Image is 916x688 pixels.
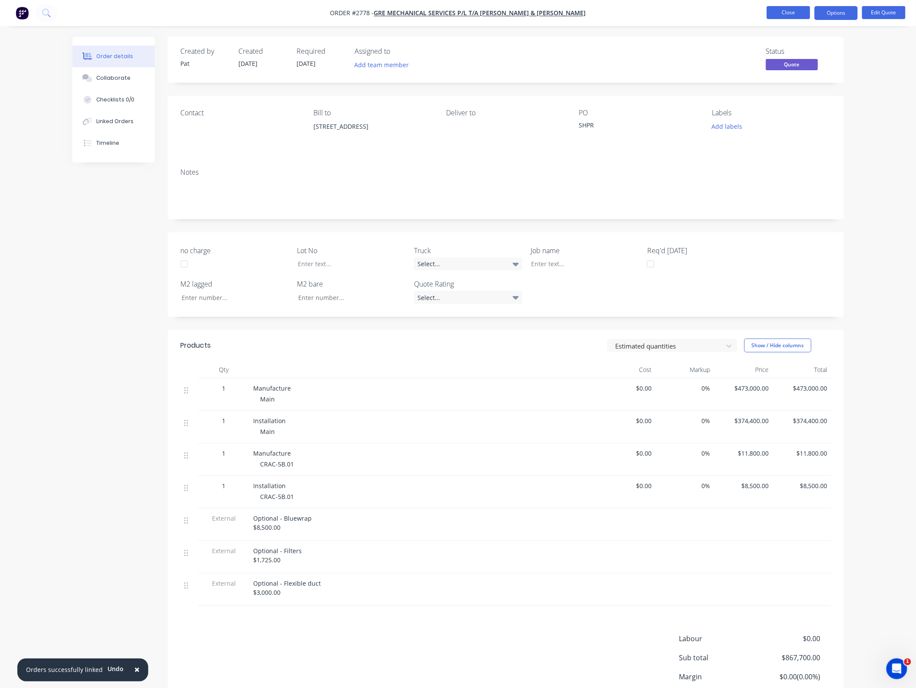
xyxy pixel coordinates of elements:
[597,361,655,378] div: Cost
[659,449,711,458] span: 0%
[647,245,756,256] label: Req'd [DATE]
[72,89,155,111] button: Checklists 0/0
[659,384,711,393] span: 0%
[297,279,406,289] label: M2 bare
[297,47,345,55] div: Required
[714,361,773,378] div: Price
[446,109,565,117] div: Deliver to
[297,245,406,256] label: Lot No
[254,449,291,457] span: Manufacture
[600,449,652,458] span: $0.00
[773,361,831,378] div: Total
[350,59,414,71] button: Add team member
[181,168,831,176] div: Notes
[355,47,442,55] div: Assigned to
[254,384,291,392] span: Manufacture
[717,384,769,393] span: $473,000.00
[776,481,828,490] span: $8,500.00
[198,361,250,378] div: Qty
[712,109,831,117] div: Labels
[717,416,769,425] span: $374,400.00
[181,47,228,55] div: Created by
[815,6,858,20] button: Options
[72,67,155,89] button: Collaborate
[707,121,747,132] button: Add labels
[313,109,432,117] div: Bill to
[414,291,522,304] div: Select...
[313,121,432,148] div: [STREET_ADDRESS]
[261,492,294,501] span: CRAC-5B.01
[756,672,820,682] span: $0.00 ( 0.00 %)
[579,121,688,133] div: SHPR
[96,96,134,104] div: Checklists 0/0
[313,121,432,133] div: [STREET_ADDRESS]
[659,481,711,490] span: 0%
[16,7,29,20] img: Factory
[717,481,769,490] span: $8,500.00
[579,109,698,117] div: PO
[862,6,906,19] button: Edit Quote
[776,384,828,393] span: $473,000.00
[766,59,818,70] span: Quote
[254,482,286,490] span: Installation
[261,460,294,468] span: CRAC-5B.01
[291,291,405,304] input: Enter number...
[26,665,103,675] div: Orders successfully linked
[414,245,522,256] label: Truck
[414,279,522,289] label: Quote Rating
[600,481,652,490] span: $0.00
[531,245,639,256] label: Job name
[679,653,756,663] span: Sub total
[96,52,133,60] div: Order details
[254,417,286,425] span: Installation
[261,395,275,403] span: Main
[239,59,258,68] span: [DATE]
[181,59,228,68] div: Pat
[655,361,714,378] div: Markup
[254,547,302,564] span: Optional - Filters $1,725.00
[202,579,247,588] span: External
[887,659,907,679] iframe: Intercom live chat
[72,46,155,67] button: Order details
[766,47,831,55] div: Status
[261,427,275,436] span: Main
[756,634,820,644] span: $0.00
[181,109,300,117] div: Contact
[744,339,812,352] button: Show / Hide columns
[239,47,287,55] div: Created
[222,481,226,490] span: 1
[103,663,128,676] button: Undo
[776,416,828,425] span: $374,400.00
[254,514,312,531] span: Optional - Bluewrap $8,500.00
[679,672,756,682] span: Margin
[297,59,316,68] span: [DATE]
[174,291,289,304] input: Enter number...
[72,132,155,154] button: Timeline
[181,245,289,256] label: no charge
[767,6,810,19] button: Close
[126,660,148,681] button: Close
[904,659,911,665] span: 1
[679,634,756,644] span: Labour
[134,664,140,676] span: ×
[96,74,130,82] div: Collaborate
[222,384,226,393] span: 1
[659,416,711,425] span: 0%
[181,340,211,351] div: Products
[181,279,289,289] label: M2 lagged
[254,579,321,597] span: Optional - Flexible duct $3,000.00
[222,449,226,458] span: 1
[202,546,247,555] span: External
[355,59,414,71] button: Add team member
[222,416,226,425] span: 1
[600,416,652,425] span: $0.00
[96,139,119,147] div: Timeline
[374,9,586,17] a: GRE Mechanical Services P/L t/a [PERSON_NAME] & [PERSON_NAME]
[72,111,155,132] button: Linked Orders
[600,384,652,393] span: $0.00
[330,9,374,17] span: Order #2778 -
[717,449,769,458] span: $11,800.00
[414,258,522,271] div: Select...
[96,117,134,125] div: Linked Orders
